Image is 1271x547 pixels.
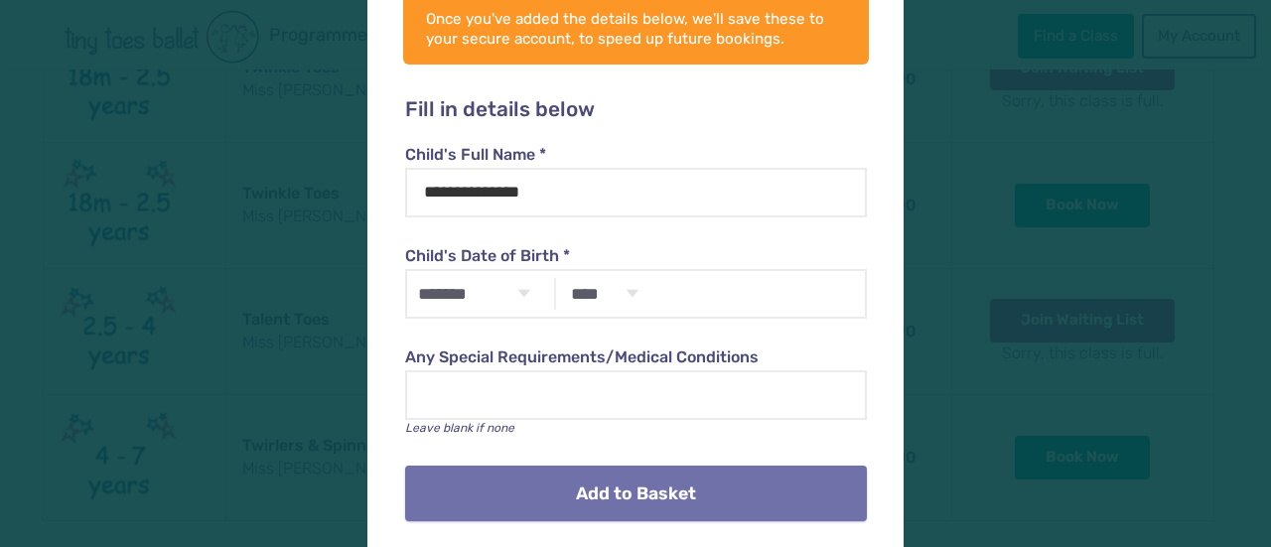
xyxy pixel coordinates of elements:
p: Once you've added the details below, we'll save these to your secure account, to speed up future ... [426,9,846,49]
p: Leave blank if none [405,420,866,437]
h2: Fill in details below [405,97,866,123]
button: Add to Basket [405,466,866,521]
label: Child's Full Name * [405,144,866,166]
label: Any Special Requirements/Medical Conditions [405,346,866,368]
label: Child's Date of Birth * [405,245,866,267]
